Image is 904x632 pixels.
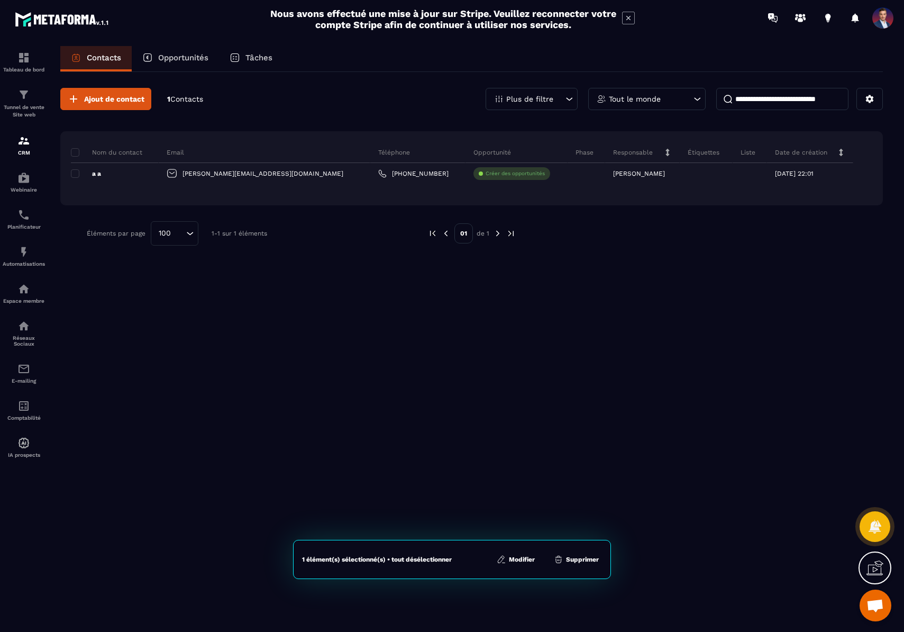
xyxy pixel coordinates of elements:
[3,67,45,73] p: Tableau de bord
[3,312,45,355] a: social-networksocial-networkRéseaux Sociaux
[270,8,617,30] h2: Nous avons effectué une mise à jour sur Stripe. Veuillez reconnecter votre compte Stripe afin de ...
[17,283,30,295] img: automations
[3,378,45,384] p: E-mailing
[378,148,410,157] p: Téléphone
[3,275,45,312] a: automationsautomationsEspace membre
[17,246,30,258] img: automations
[245,53,272,62] p: Tâches
[3,415,45,421] p: Comptabilité
[428,229,437,238] img: prev
[506,229,516,238] img: next
[212,230,267,237] p: 1-1 sur 1 éléments
[132,46,219,71] a: Opportunités
[441,229,451,238] img: prev
[17,209,30,221] img: scheduler
[3,43,45,80] a: formationformationTableau de bord
[60,46,132,71] a: Contacts
[486,170,545,177] p: Créer des opportunités
[175,228,184,239] input: Search for option
[3,150,45,156] p: CRM
[302,555,452,564] div: 1 élément(s) sélectionné(s) • tout désélectionner
[3,452,45,458] p: IA prospects
[551,554,602,565] button: Supprimer
[17,51,30,64] img: formation
[609,95,661,103] p: Tout le monde
[17,400,30,412] img: accountant
[71,169,101,178] p: a a
[60,88,151,110] button: Ajout de contact
[688,148,719,157] p: Étiquettes
[17,88,30,101] img: formation
[775,148,827,157] p: Date de création
[3,201,45,238] a: schedulerschedulerPlanificateur
[860,590,891,621] a: Ouvrir le chat
[3,355,45,392] a: emailemailE-mailing
[158,53,208,62] p: Opportunités
[3,164,45,201] a: automationsautomationsWebinaire
[219,46,283,71] a: Tâches
[3,238,45,275] a: automationsautomationsAutomatisations
[151,221,198,246] div: Search for option
[167,148,184,157] p: Email
[3,392,45,429] a: accountantaccountantComptabilité
[87,230,145,237] p: Éléments par page
[613,170,665,177] p: [PERSON_NAME]
[454,223,473,243] p: 01
[87,53,121,62] p: Contacts
[3,335,45,347] p: Réseaux Sociaux
[170,95,203,103] span: Contacts
[17,171,30,184] img: automations
[3,298,45,304] p: Espace membre
[3,104,45,119] p: Tunnel de vente Site web
[3,127,45,164] a: formationformationCRM
[477,229,489,238] p: de 1
[494,554,538,565] button: Modifier
[71,148,142,157] p: Nom du contact
[17,320,30,332] img: social-network
[493,229,503,238] img: next
[155,228,175,239] span: 100
[17,363,30,375] img: email
[473,148,511,157] p: Opportunité
[17,134,30,147] img: formation
[576,148,593,157] p: Phase
[3,187,45,193] p: Webinaire
[167,94,203,104] p: 1
[15,10,110,29] img: logo
[506,95,553,103] p: Plus de filtre
[741,148,755,157] p: Liste
[17,437,30,449] img: automations
[3,80,45,127] a: formationformationTunnel de vente Site web
[84,94,144,104] span: Ajout de contact
[613,148,653,157] p: Responsable
[3,261,45,267] p: Automatisations
[378,169,449,178] a: [PHONE_NUMBER]
[775,170,814,177] p: [DATE] 22:01
[3,224,45,230] p: Planificateur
